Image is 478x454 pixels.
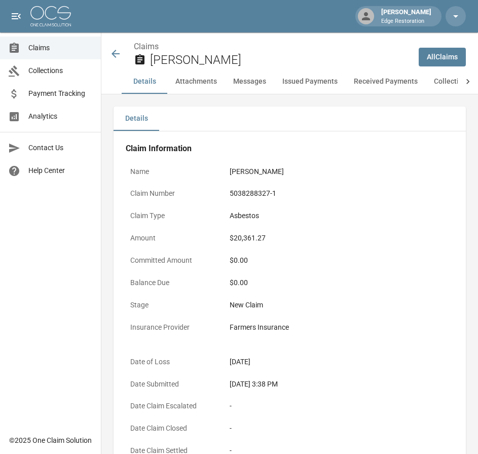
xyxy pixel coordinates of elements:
[6,6,26,26] button: open drawer
[230,233,266,243] div: $20,361.27
[419,48,466,66] a: AllClaims
[230,401,449,411] div: -
[28,165,93,176] span: Help Center
[28,43,93,53] span: Claims
[230,300,449,310] div: New Claim
[126,184,217,203] p: Claim Number
[381,17,431,26] p: Edge Restoration
[126,206,217,226] p: Claim Type
[126,228,217,248] p: Amount
[230,357,250,367] div: [DATE]
[230,322,289,333] div: Farmers Insurance
[9,435,92,445] div: © 2025 One Claim Solution
[28,65,93,76] span: Collections
[274,69,346,94] button: Issued Payments
[126,396,217,416] p: Date Claim Escalated
[126,352,217,372] p: Date of Loss
[126,162,217,182] p: Name
[30,6,71,26] img: ocs-logo-white-transparent.png
[126,318,217,337] p: Insurance Provider
[377,7,435,25] div: [PERSON_NAME]
[28,111,93,122] span: Analytics
[230,423,449,434] div: -
[230,211,259,221] div: Asbestos
[122,69,167,94] button: Details
[225,69,274,94] button: Messages
[126,144,454,154] h4: Claim Information
[230,277,449,288] div: $0.00
[230,255,449,266] div: $0.00
[167,69,225,94] button: Attachments
[122,69,458,94] div: anchor tabs
[126,374,217,394] p: Date Submitted
[126,295,217,315] p: Stage
[230,379,449,390] div: [DATE] 3:38 PM
[114,107,466,131] div: details tabs
[28,143,93,153] span: Contact Us
[230,188,276,199] div: 5038288327-1
[230,166,284,177] div: [PERSON_NAME]
[28,88,93,99] span: Payment Tracking
[134,42,159,51] a: Claims
[126,273,217,293] p: Balance Due
[114,107,159,131] button: Details
[150,53,411,67] h2: [PERSON_NAME]
[126,251,217,270] p: Committed Amount
[134,41,411,53] nav: breadcrumb
[346,69,426,94] button: Received Payments
[126,418,217,438] p: Date Claim Closed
